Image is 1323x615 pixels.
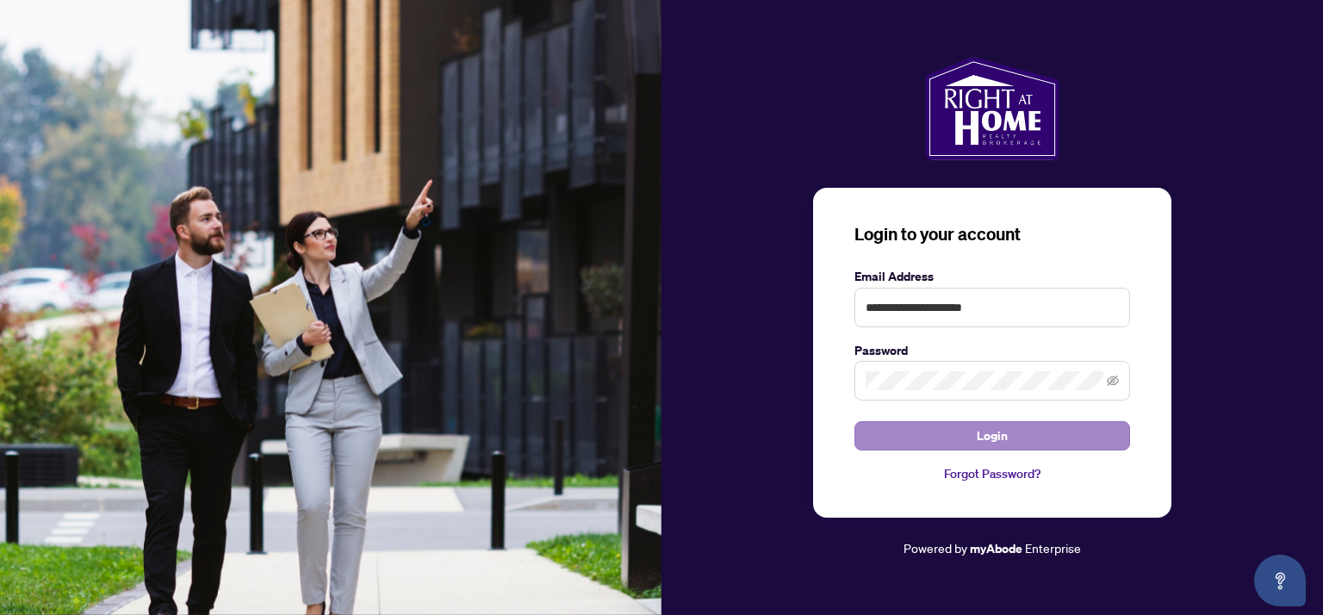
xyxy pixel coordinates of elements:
span: Enterprise [1025,540,1081,556]
h3: Login to your account [854,222,1130,246]
span: Login [977,422,1008,450]
span: eye-invisible [1107,375,1119,387]
span: Powered by [904,540,967,556]
button: Open asap [1254,555,1306,606]
label: Email Address [854,267,1130,286]
label: Password [854,341,1130,360]
button: Login [854,421,1130,450]
a: Forgot Password? [854,464,1130,483]
img: ma-logo [925,57,1059,160]
a: myAbode [970,539,1022,558]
